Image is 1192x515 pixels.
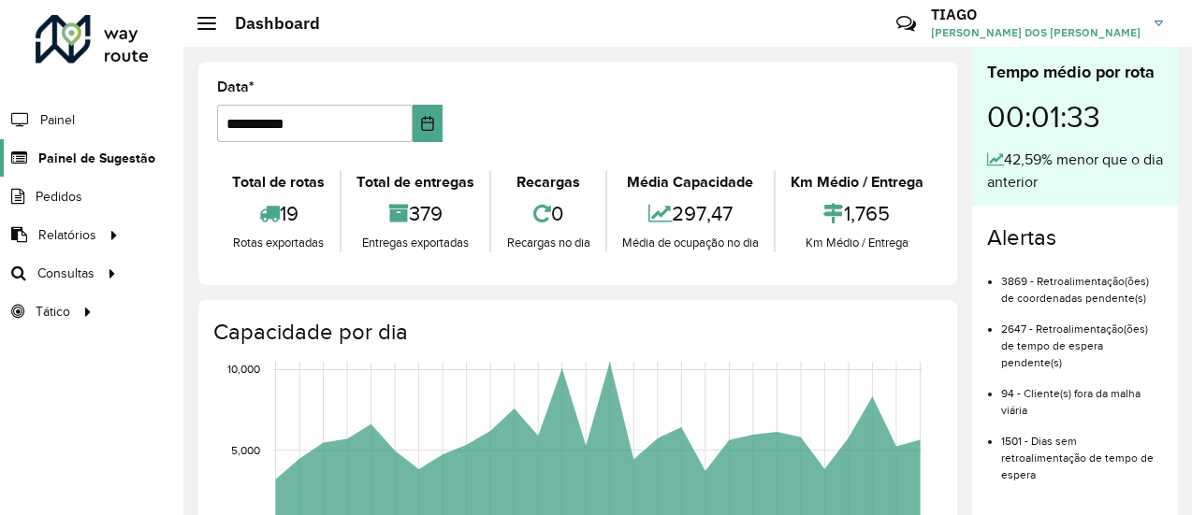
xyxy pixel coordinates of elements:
[987,60,1163,85] div: Tempo médio por rota
[780,234,934,252] div: Km Médio / Entrega
[612,234,769,252] div: Média de ocupação no dia
[38,149,155,168] span: Painel de Sugestão
[222,234,335,252] div: Rotas exportadas
[612,171,769,193] div: Média Capacidade
[987,149,1163,193] div: 42,59% menor que o dia anterior
[413,105,443,142] button: Choose Date
[1001,371,1163,419] li: 94 - Cliente(s) fora da malha viária
[1001,307,1163,371] li: 2647 - Retroalimentação(ões) de tempo de espera pendente(s)
[40,110,75,130] span: Painel
[886,4,926,44] a: Contato Rápido
[780,171,934,193] div: Km Médio / Entrega
[1001,259,1163,307] li: 3869 - Retroalimentação(ões) de coordenadas pendente(s)
[217,76,254,98] label: Data
[216,13,320,34] h2: Dashboard
[38,225,96,245] span: Relatórios
[496,171,600,193] div: Recargas
[231,444,260,456] text: 5,000
[346,193,485,234] div: 379
[987,85,1163,149] div: 00:01:33
[37,264,94,283] span: Consultas
[213,319,938,346] h4: Capacidade por dia
[346,234,485,252] div: Entregas exportadas
[222,171,335,193] div: Total de rotas
[1001,419,1163,483] li: 1501 - Dias sem retroalimentação de tempo de espera
[36,302,70,322] span: Tático
[987,224,1163,251] h4: Alertas
[36,187,82,207] span: Pedidos
[222,193,335,234] div: 19
[496,193,600,234] div: 0
[780,193,934,234] div: 1,765
[227,364,260,376] text: 10,000
[496,234,600,252] div: Recargas no dia
[346,171,485,193] div: Total de entregas
[931,24,1141,41] span: [PERSON_NAME] DOS [PERSON_NAME]
[931,6,1141,23] h3: TIAGO
[612,193,769,234] div: 297,47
